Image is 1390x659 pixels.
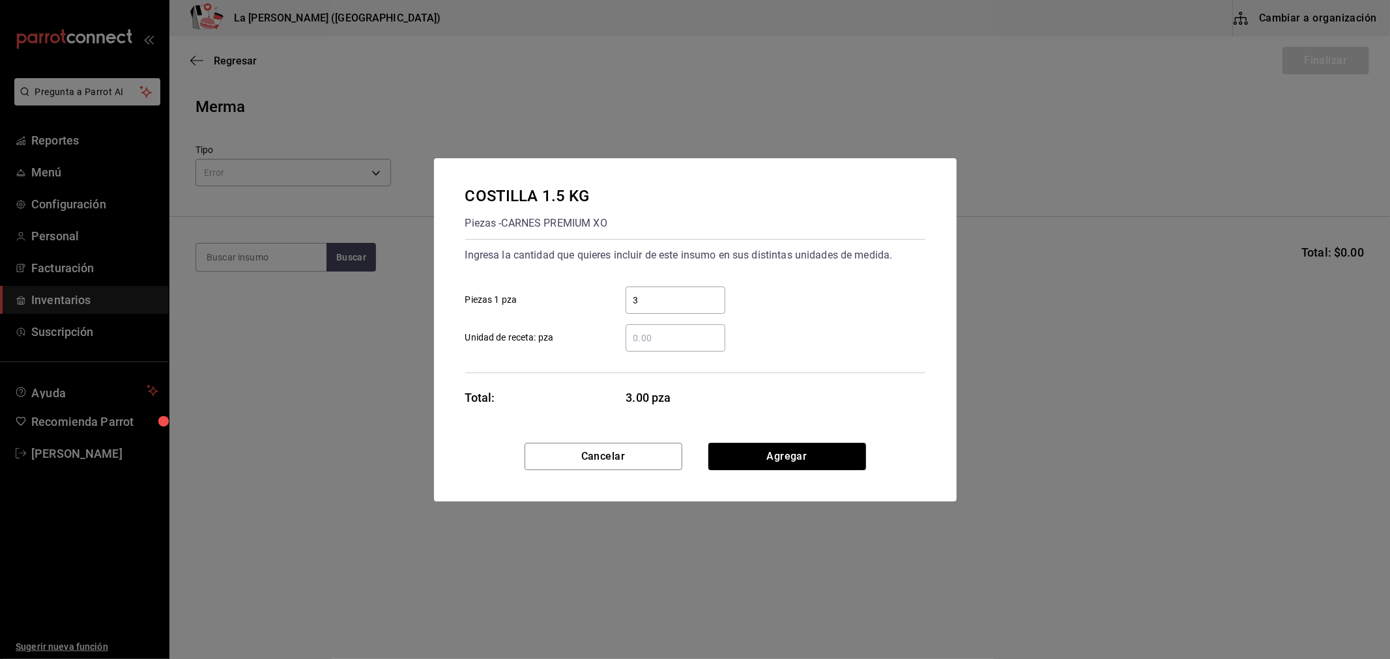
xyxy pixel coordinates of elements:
[465,213,607,234] div: Piezas - CARNES PREMIUM XO
[465,245,925,266] div: Ingresa la cantidad que quieres incluir de este insumo en sus distintas unidades de medida.
[626,389,726,406] span: 3.00 pza
[465,389,495,406] div: Total:
[626,330,725,346] input: Unidad de receta: pza
[465,331,554,344] span: Unidad de receta: pza
[525,443,682,470] button: Cancelar
[626,292,725,308] input: Piezas 1 pza
[465,184,607,208] div: COSTILLA 1.5 KG
[708,443,866,470] button: Agregar
[465,293,517,307] span: Piezas 1 pza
